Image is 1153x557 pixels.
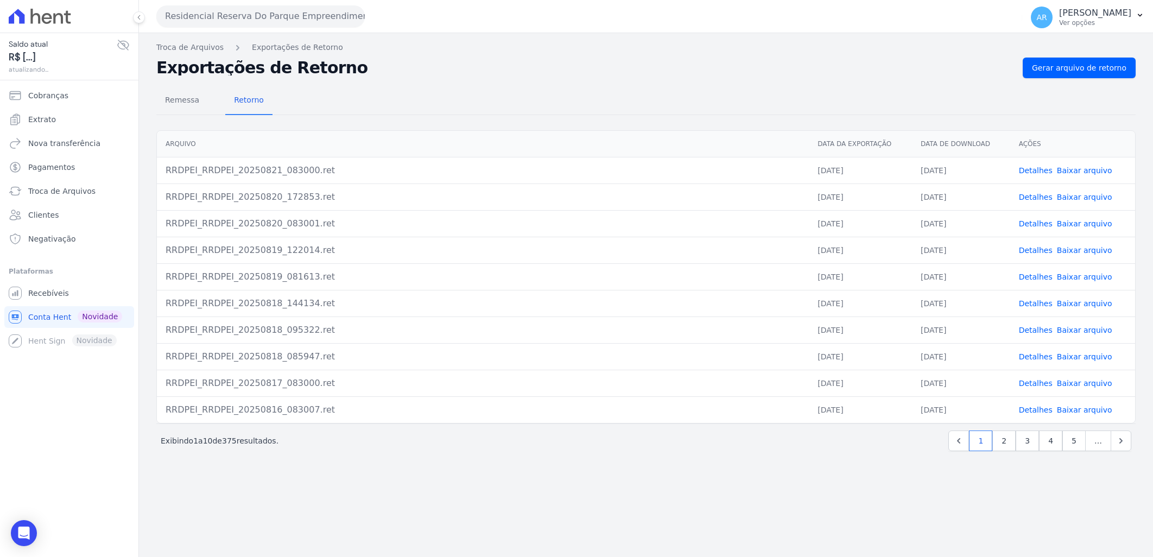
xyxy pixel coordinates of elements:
[4,282,134,304] a: Recebíveis
[969,431,992,451] a: 1
[28,210,59,220] span: Clientes
[166,403,800,416] div: RRDPEI_RRDPEI_20250816_083007.ret
[166,217,800,230] div: RRDPEI_RRDPEI_20250820_083001.ret
[4,85,134,106] a: Cobranças
[1039,431,1062,451] a: 4
[28,312,71,322] span: Conta Hent
[28,90,68,101] span: Cobranças
[161,435,278,446] p: Exibindo a de resultados.
[166,270,800,283] div: RRDPEI_RRDPEI_20250819_081613.ret
[156,87,208,115] a: Remessa
[1016,431,1039,451] a: 3
[912,237,1010,263] td: [DATE]
[1057,193,1112,201] a: Baixar arquivo
[156,5,365,27] button: Residencial Reserva Do Parque Empreendimento Imobiliario LTDA
[28,233,76,244] span: Negativação
[809,343,912,370] td: [DATE]
[912,317,1010,343] td: [DATE]
[1059,8,1131,18] p: [PERSON_NAME]
[912,370,1010,396] td: [DATE]
[4,109,134,130] a: Extrato
[166,164,800,177] div: RRDPEI_RRDPEI_20250821_083000.ret
[11,520,37,546] div: Open Intercom Messenger
[809,131,912,157] th: Data da Exportação
[1057,219,1112,228] a: Baixar arquivo
[1036,14,1047,21] span: AR
[157,131,809,157] th: Arquivo
[156,42,224,53] a: Troca de Arquivos
[1111,431,1131,451] a: Next
[225,87,273,115] a: Retorno
[809,396,912,423] td: [DATE]
[992,431,1016,451] a: 2
[156,42,1136,53] nav: Breadcrumb
[1019,193,1053,201] a: Detalhes
[809,317,912,343] td: [DATE]
[1057,166,1112,175] a: Baixar arquivo
[227,89,270,111] span: Retorno
[9,39,117,50] span: Saldo atual
[28,288,69,299] span: Recebíveis
[1019,379,1053,388] a: Detalhes
[912,183,1010,210] td: [DATE]
[809,370,912,396] td: [DATE]
[809,263,912,290] td: [DATE]
[28,114,56,125] span: Extrato
[4,156,134,178] a: Pagamentos
[166,297,800,310] div: RRDPEI_RRDPEI_20250818_144134.ret
[28,162,75,173] span: Pagamentos
[1010,131,1135,157] th: Ações
[809,157,912,183] td: [DATE]
[9,85,130,352] nav: Sidebar
[166,191,800,204] div: RRDPEI_RRDPEI_20250820_172853.ret
[1057,299,1112,308] a: Baixar arquivo
[193,436,198,445] span: 1
[1019,406,1053,414] a: Detalhes
[166,244,800,257] div: RRDPEI_RRDPEI_20250819_122014.ret
[1019,246,1053,255] a: Detalhes
[4,132,134,154] a: Nova transferência
[1022,2,1153,33] button: AR [PERSON_NAME] Ver opções
[1019,273,1053,281] a: Detalhes
[166,324,800,337] div: RRDPEI_RRDPEI_20250818_095322.ret
[912,396,1010,423] td: [DATE]
[166,377,800,390] div: RRDPEI_RRDPEI_20250817_083000.ret
[159,89,206,111] span: Remessa
[203,436,213,445] span: 10
[222,436,237,445] span: 375
[912,290,1010,317] td: [DATE]
[912,157,1010,183] td: [DATE]
[1062,431,1086,451] a: 5
[1019,352,1053,361] a: Detalhes
[1057,246,1112,255] a: Baixar arquivo
[1085,431,1111,451] span: …
[1019,299,1053,308] a: Detalhes
[912,210,1010,237] td: [DATE]
[166,350,800,363] div: RRDPEI_RRDPEI_20250818_085947.ret
[1032,62,1126,73] span: Gerar arquivo de retorno
[1057,273,1112,281] a: Baixar arquivo
[9,50,117,65] span: R$ [...]
[912,343,1010,370] td: [DATE]
[809,237,912,263] td: [DATE]
[156,60,1014,75] h2: Exportações de Retorno
[1023,58,1136,78] a: Gerar arquivo de retorno
[809,210,912,237] td: [DATE]
[809,290,912,317] td: [DATE]
[4,204,134,226] a: Clientes
[28,186,96,197] span: Troca de Arquivos
[912,131,1010,157] th: Data de Download
[1019,166,1053,175] a: Detalhes
[1057,352,1112,361] a: Baixar arquivo
[1057,379,1112,388] a: Baixar arquivo
[252,42,343,53] a: Exportações de Retorno
[1057,326,1112,334] a: Baixar arquivo
[809,183,912,210] td: [DATE]
[9,265,130,278] div: Plataformas
[1019,326,1053,334] a: Detalhes
[4,228,134,250] a: Negativação
[4,306,134,328] a: Conta Hent Novidade
[78,311,122,322] span: Novidade
[948,431,969,451] a: Previous
[912,263,1010,290] td: [DATE]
